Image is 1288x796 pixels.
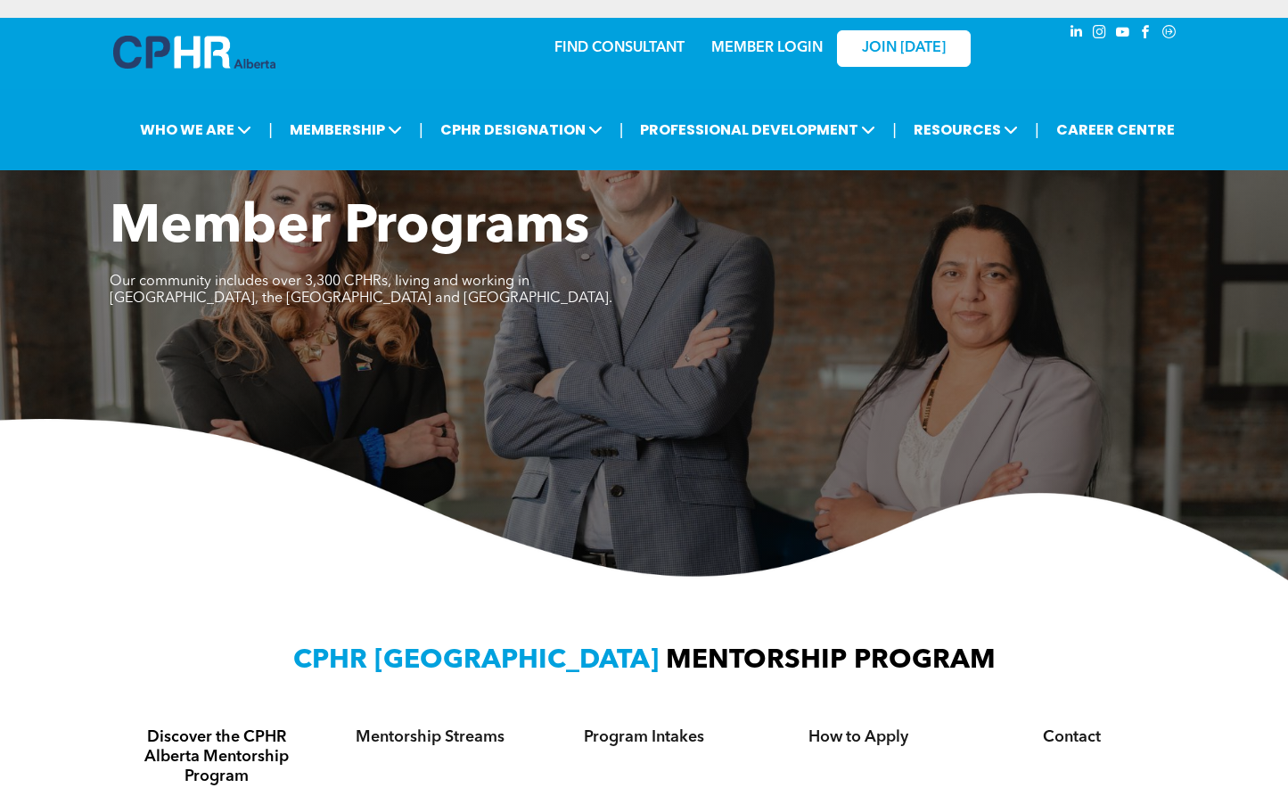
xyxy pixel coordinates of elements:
a: MEMBER LOGIN [711,41,823,55]
a: instagram [1090,22,1110,46]
li: | [892,111,897,148]
span: Member Programs [110,201,589,255]
span: MEMBERSHIP [284,113,407,146]
a: FIND CONSULTANT [554,41,685,55]
a: youtube [1113,22,1133,46]
h4: Program Intakes [554,727,735,747]
li: | [1035,111,1039,148]
li: | [419,111,423,148]
a: linkedin [1067,22,1087,46]
span: Our community includes over 3,300 CPHRs, living and working in [GEOGRAPHIC_DATA], the [GEOGRAPHIC... [110,275,612,306]
h4: Contact [981,727,1163,747]
a: JOIN [DATE] [837,30,971,67]
span: MENTORSHIP PROGRAM [666,647,996,674]
span: CPHR [GEOGRAPHIC_DATA] [293,647,659,674]
span: WHO WE ARE [135,113,257,146]
span: RESOURCES [908,113,1023,146]
span: PROFESSIONAL DEVELOPMENT [635,113,881,146]
h4: Mentorship Streams [340,727,521,747]
img: A blue and white logo for cp alberta [113,36,275,69]
li: | [619,111,624,148]
a: Social network [1160,22,1179,46]
a: facebook [1136,22,1156,46]
h4: Discover the CPHR Alberta Mentorship Program [126,727,308,786]
a: CAREER CENTRE [1051,113,1180,146]
li: | [268,111,273,148]
h4: How to Apply [767,727,949,747]
span: CPHR DESIGNATION [435,113,608,146]
span: JOIN [DATE] [862,40,946,57]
